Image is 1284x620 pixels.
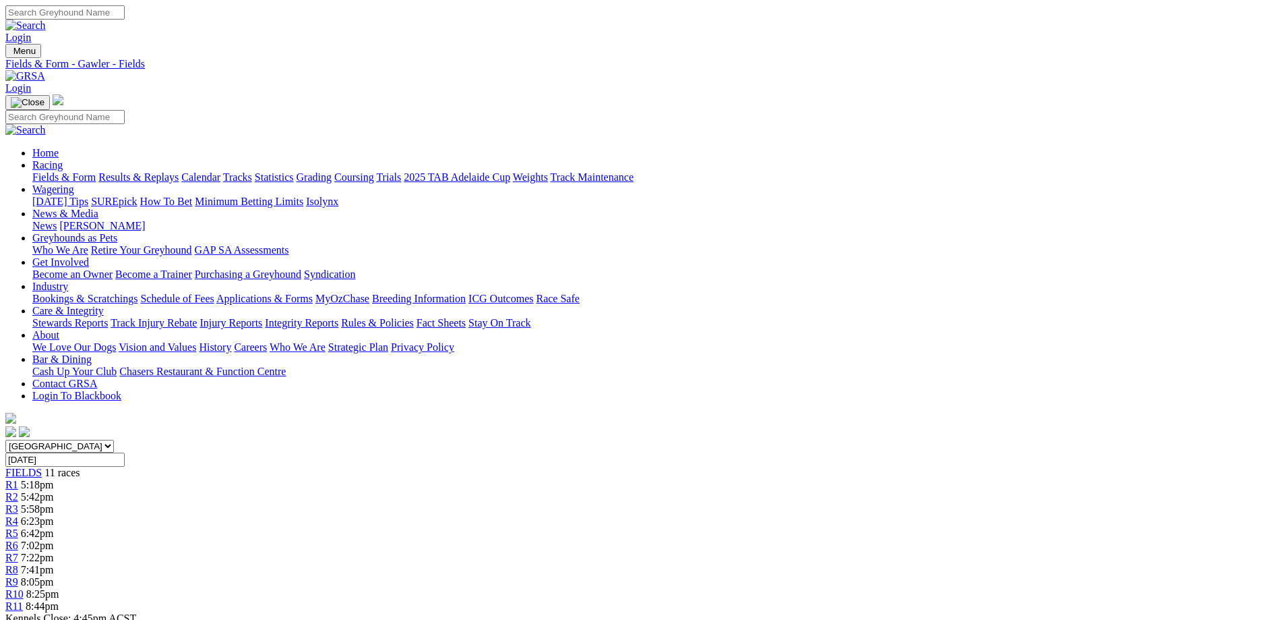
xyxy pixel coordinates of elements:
[5,5,125,20] input: Search
[32,317,1279,329] div: Care & Integrity
[5,479,18,490] a: R1
[32,269,113,280] a: Become an Owner
[5,70,45,82] img: GRSA
[5,515,18,527] a: R4
[140,196,193,207] a: How To Bet
[328,341,388,353] a: Strategic Plan
[216,293,313,304] a: Applications & Forms
[32,171,96,183] a: Fields & Form
[551,171,634,183] a: Track Maintenance
[26,600,59,612] span: 8:44pm
[32,256,89,268] a: Get Involved
[59,220,145,231] a: [PERSON_NAME]
[44,467,80,478] span: 11 races
[5,540,18,551] a: R6
[234,341,267,353] a: Careers
[32,220,1279,232] div: News & Media
[32,341,116,353] a: We Love Our Dogs
[21,540,54,551] span: 7:02pm
[91,244,192,256] a: Retire Your Greyhound
[32,208,98,219] a: News & Media
[417,317,466,329] a: Fact Sheets
[265,317,338,329] a: Integrity Reports
[98,171,179,183] a: Results & Replays
[111,317,197,329] a: Track Injury Rebate
[195,269,301,280] a: Purchasing a Greyhound
[5,503,18,515] a: R3
[21,552,54,563] span: 7:22pm
[13,46,36,56] span: Menu
[5,58,1279,70] a: Fields & Form - Gawler - Fields
[5,110,125,124] input: Search
[115,269,192,280] a: Become a Trainer
[391,341,454,353] a: Privacy Policy
[11,97,44,108] img: Close
[21,564,54,575] span: 7:41pm
[5,32,31,43] a: Login
[26,588,59,600] span: 8:25pm
[32,329,59,341] a: About
[32,196,1279,208] div: Wagering
[341,317,414,329] a: Rules & Policies
[5,44,41,58] button: Toggle navigation
[304,269,355,280] a: Syndication
[32,317,108,329] a: Stewards Reports
[32,378,97,389] a: Contact GRSA
[32,184,74,195] a: Wagering
[270,341,326,353] a: Who We Are
[53,94,63,105] img: logo-grsa-white.png
[32,305,104,316] a: Care & Integrity
[5,552,18,563] a: R7
[376,171,401,183] a: Trials
[195,196,303,207] a: Minimum Betting Limits
[223,171,252,183] a: Tracks
[19,426,30,437] img: twitter.svg
[297,171,332,183] a: Grading
[32,244,1279,256] div: Greyhounds as Pets
[195,244,289,256] a: GAP SA Assessments
[306,196,338,207] a: Isolynx
[32,354,92,365] a: Bar & Dining
[32,293,137,304] a: Bookings & Scratchings
[119,366,286,377] a: Chasers Restaurant & Function Centre
[468,293,533,304] a: ICG Outcomes
[21,503,54,515] span: 5:58pm
[32,232,117,244] a: Greyhounds as Pets
[404,171,510,183] a: 2025 TAB Adelaide Cup
[32,220,57,231] a: News
[119,341,196,353] a: Vision and Values
[372,293,466,304] a: Breeding Information
[32,366,117,377] a: Cash Up Your Club
[5,467,42,478] a: FIELDS
[468,317,530,329] a: Stay On Track
[5,576,18,588] a: R9
[140,293,214,304] a: Schedule of Fees
[5,600,23,612] a: R11
[32,269,1279,281] div: Get Involved
[5,564,18,575] a: R8
[536,293,579,304] a: Race Safe
[5,588,24,600] span: R10
[91,196,137,207] a: SUREpick
[32,171,1279,184] div: Racing
[315,293,369,304] a: MyOzChase
[255,171,294,183] a: Statistics
[5,491,18,503] a: R2
[32,366,1279,378] div: Bar & Dining
[32,196,88,207] a: [DATE] Tips
[5,20,46,32] img: Search
[5,528,18,539] span: R5
[32,341,1279,354] div: About
[32,390,121,401] a: Login To Blackbook
[32,281,68,292] a: Industry
[513,171,548,183] a: Weights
